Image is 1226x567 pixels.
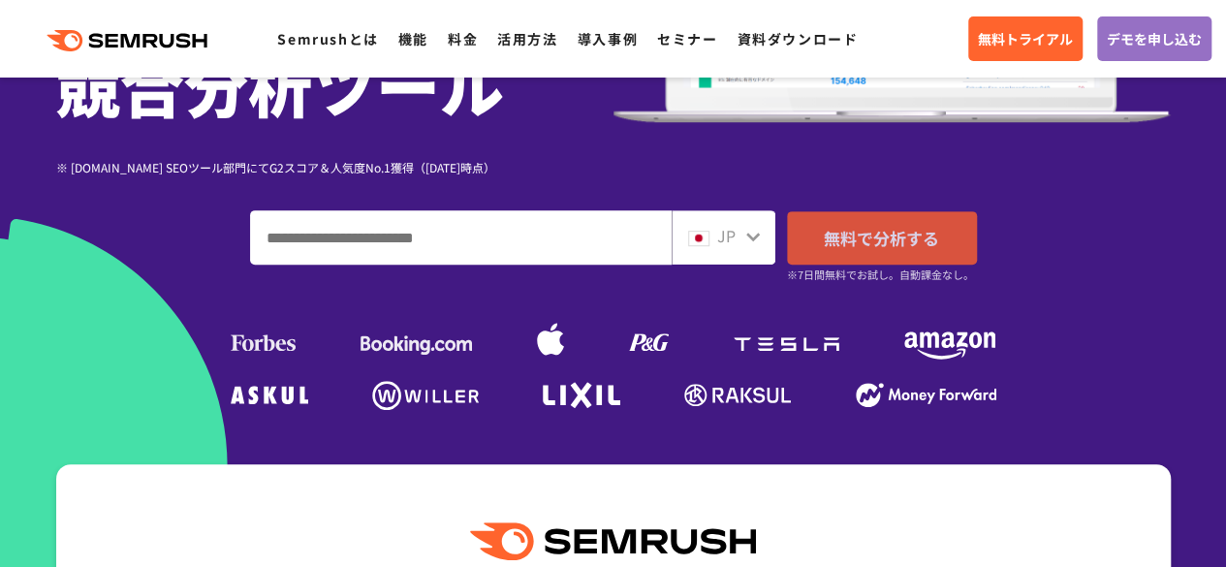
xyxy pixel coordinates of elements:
[497,29,557,48] a: 活用方法
[470,522,755,560] img: Semrush
[787,266,974,284] small: ※7日間無料でお試し。自動課金なし。
[968,16,1083,61] a: 無料トライアル
[978,28,1073,49] span: 無料トライアル
[737,29,858,48] a: 資料ダウンロード
[578,29,638,48] a: 導入事例
[1097,16,1211,61] a: デモを申し込む
[657,29,717,48] a: セミナー
[277,29,378,48] a: Semrushとは
[787,211,977,265] a: 無料で分析する
[448,29,478,48] a: 料金
[398,29,428,48] a: 機能
[824,226,939,250] span: 無料で分析する
[1107,28,1202,49] span: デモを申し込む
[717,224,736,247] span: JP
[251,211,671,264] input: ドメイン、キーワードまたはURLを入力してください
[56,158,613,176] div: ※ [DOMAIN_NAME] SEOツール部門にてG2スコア＆人気度No.1獲得（[DATE]時点）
